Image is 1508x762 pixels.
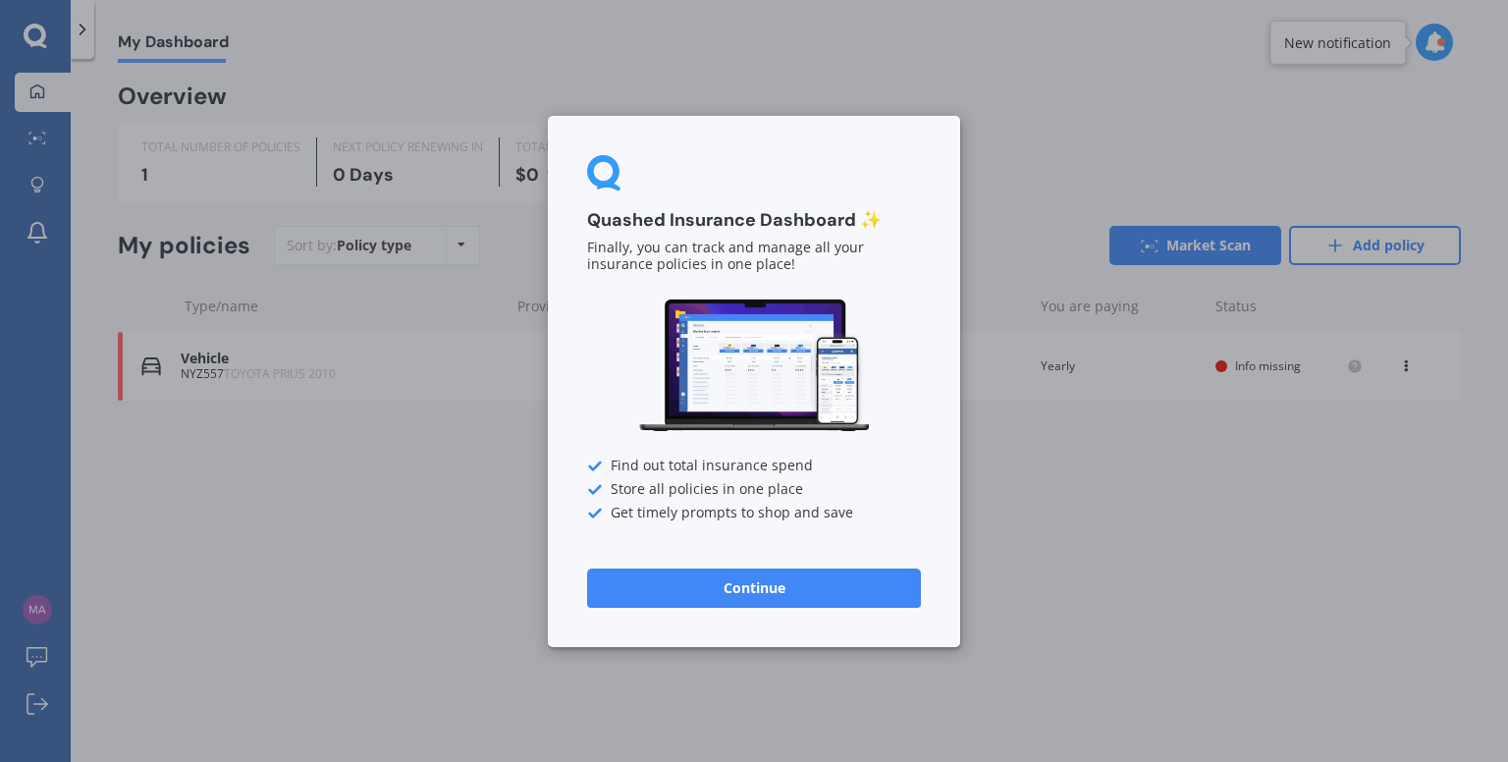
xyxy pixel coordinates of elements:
[587,481,921,497] div: Store all policies in one place
[587,458,921,473] div: Find out total insurance spend
[587,568,921,607] button: Continue
[587,505,921,520] div: Get timely prompts to shop and save
[587,209,921,232] h3: Quashed Insurance Dashboard ✨
[587,240,921,273] p: Finally, you can track and manage all your insurance policies in one place!
[636,297,872,435] img: Dashboard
